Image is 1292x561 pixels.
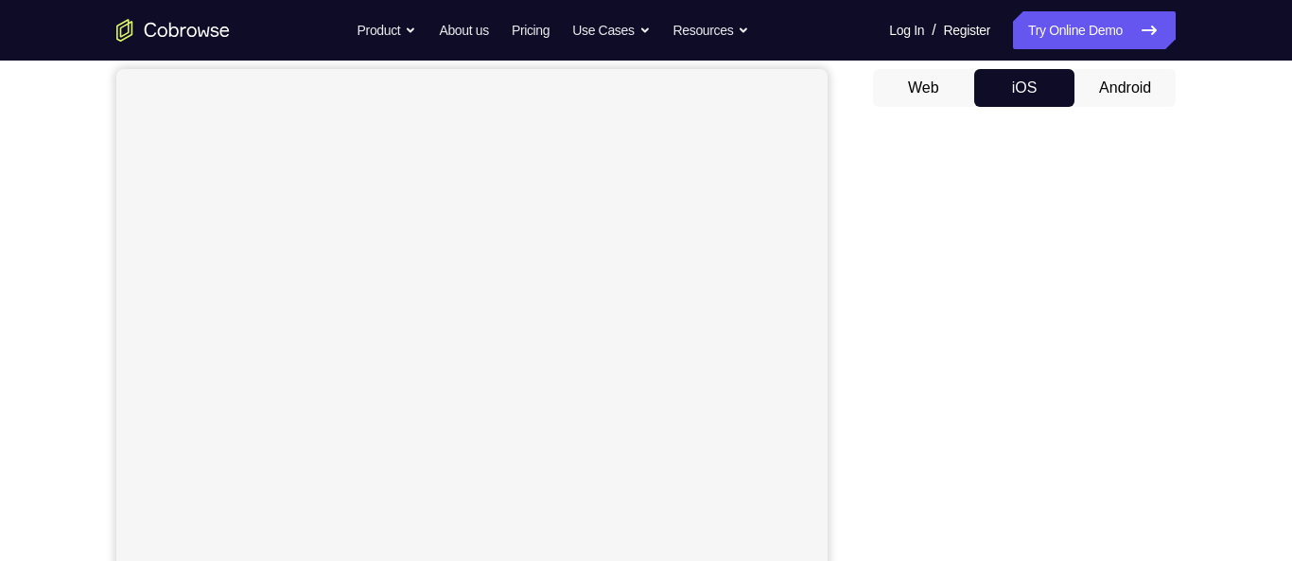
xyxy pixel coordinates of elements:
button: Product [358,11,417,49]
a: Try Online Demo [1013,11,1176,49]
a: About us [439,11,488,49]
a: Pricing [512,11,550,49]
button: iOS [974,69,1075,107]
a: Log In [889,11,924,49]
button: Android [1074,69,1176,107]
button: Use Cases [572,11,650,49]
a: Register [944,11,990,49]
button: Resources [673,11,750,49]
button: Web [873,69,974,107]
span: / [932,19,935,42]
a: Go to the home page [116,19,230,42]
